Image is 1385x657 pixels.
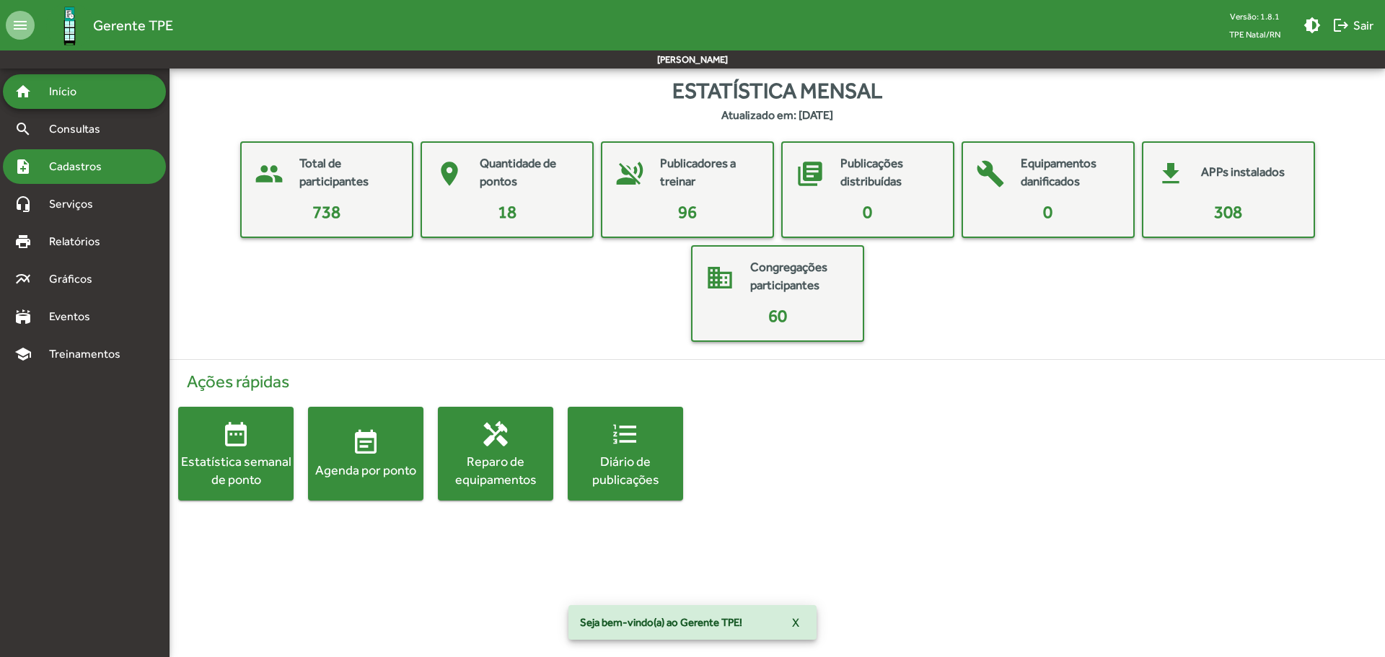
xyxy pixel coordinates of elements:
[481,419,510,448] mat-icon: handyman
[768,306,787,325] span: 60
[178,451,294,488] div: Estatística semanal de ponto
[40,345,138,363] span: Treinamentos
[247,152,291,195] mat-icon: people
[14,120,32,138] mat-icon: search
[480,154,578,191] mat-card-title: Quantidade de pontos
[35,2,173,49] a: Gerente TPE
[580,615,742,630] span: Seja bem-vindo(a) ao Gerente TPE!
[1218,25,1292,43] span: TPE Natal/RN
[14,83,32,100] mat-icon: home
[721,107,833,124] strong: Atualizado em: [DATE]
[750,258,848,295] mat-card-title: Congregações participantes
[438,451,553,488] div: Reparo de equipamentos
[438,407,553,501] button: Reparo de equipamentos
[788,152,832,195] mat-icon: library_books
[40,195,113,213] span: Serviços
[308,461,423,479] div: Agenda por ponto
[1332,17,1350,34] mat-icon: logout
[351,428,380,457] mat-icon: event_note
[93,14,173,37] span: Gerente TPE
[178,407,294,501] button: Estatística semanal de ponto
[14,158,32,175] mat-icon: note_add
[299,154,397,191] mat-card-title: Total de participantes
[611,419,640,448] mat-icon: format_list_numbered
[678,202,697,221] span: 96
[14,233,32,250] mat-icon: print
[428,152,471,195] mat-icon: place
[1201,163,1285,182] mat-card-title: APPs instalados
[1043,202,1052,221] span: 0
[308,407,423,501] button: Agenda por ponto
[312,202,340,221] span: 738
[1214,202,1242,221] span: 308
[14,345,32,363] mat-icon: school
[698,256,742,299] mat-icon: domain
[1149,152,1192,195] mat-icon: get_app
[1332,12,1373,38] span: Sair
[568,451,683,488] div: Diário de publicações
[568,407,683,501] button: Diário de publicações
[221,419,250,448] mat-icon: date_range
[1303,17,1321,34] mat-icon: brightness_medium
[6,11,35,40] mat-icon: menu
[14,308,32,325] mat-icon: stadium
[40,270,112,288] span: Gráficos
[40,308,110,325] span: Eventos
[46,2,93,49] img: Logo
[14,270,32,288] mat-icon: multiline_chart
[660,154,758,191] mat-card-title: Publicadores a treinar
[498,202,516,221] span: 18
[969,152,1012,195] mat-icon: build
[40,158,120,175] span: Cadastros
[863,202,872,221] span: 0
[1218,7,1292,25] div: Versão: 1.8.1
[40,120,119,138] span: Consultas
[608,152,651,195] mat-icon: voice_over_off
[178,371,1376,392] h4: Ações rápidas
[792,609,799,635] span: X
[40,83,97,100] span: Início
[781,609,811,635] button: X
[840,154,938,191] mat-card-title: Publicações distribuídas
[40,233,119,250] span: Relatórios
[1327,12,1379,38] button: Sair
[1021,154,1119,191] mat-card-title: Equipamentos danificados
[14,195,32,213] mat-icon: headset_mic
[672,74,882,107] span: Estatística mensal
